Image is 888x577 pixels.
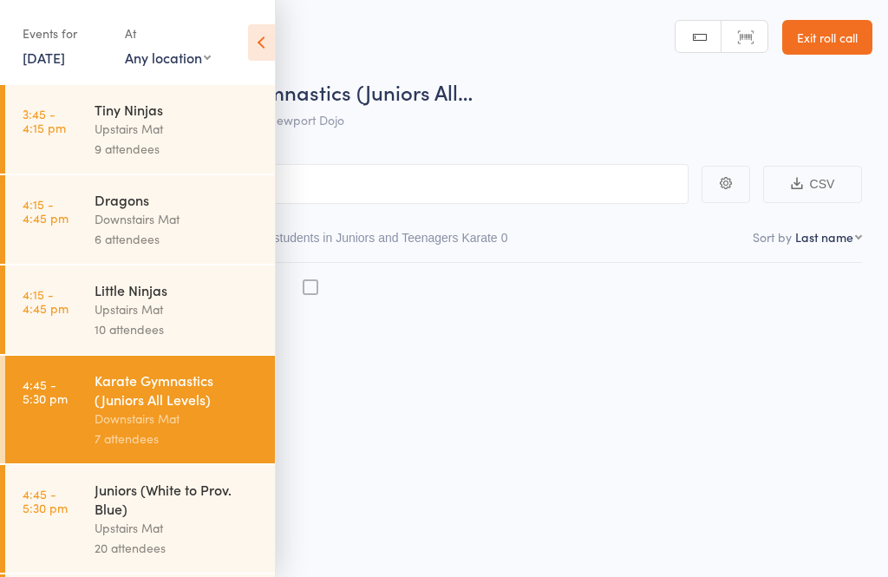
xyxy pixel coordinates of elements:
div: 0 [501,231,508,245]
div: 20 attendees [95,538,260,558]
a: 4:45 -5:30 pmJuniors (White to Prov. Blue)Upstairs Mat20 attendees [5,465,275,573]
a: 4:15 -4:45 pmDragonsDownstairs Mat6 attendees [5,175,275,264]
a: 4:15 -4:45 pmLittle NinjasUpstairs Mat10 attendees [5,266,275,354]
input: Search by name [26,164,689,204]
div: Downstairs Mat [95,209,260,229]
div: 9 attendees [95,139,260,159]
a: Exit roll call [782,20,872,55]
span: Karate Gymnastics (Juniors All… [172,77,473,106]
span: Newport Dojo [268,111,344,128]
div: Upstairs Mat [95,119,260,139]
a: 3:45 -4:15 pmTiny NinjasUpstairs Mat9 attendees [5,85,275,174]
div: Little Ninjas [95,280,260,299]
div: Karate Gymnastics (Juniors All Levels) [95,370,260,409]
button: Other students in Juniors and Teenagers Karate0 [240,222,508,262]
div: Dragons [95,190,260,209]
div: Upstairs Mat [95,299,260,319]
div: Juniors (White to Prov. Blue) [95,480,260,518]
div: Upstairs Mat [95,518,260,538]
div: Tiny Ninjas [95,100,260,119]
time: 4:15 - 4:45 pm [23,197,69,225]
a: [DATE] [23,48,65,67]
time: 4:15 - 4:45 pm [23,287,69,315]
div: 10 attendees [95,319,260,339]
button: CSV [763,166,862,203]
a: 4:45 -5:30 pmKarate Gymnastics (Juniors All Levels)Downstairs Mat7 attendees [5,356,275,463]
div: Last name [795,228,853,246]
time: 4:45 - 5:30 pm [23,487,68,515]
div: Any location [125,48,211,67]
div: 6 attendees [95,229,260,249]
time: 4:45 - 5:30 pm [23,377,68,405]
div: Downstairs Mat [95,409,260,429]
div: 7 attendees [95,429,260,449]
div: At [125,19,211,48]
div: Events for [23,19,108,48]
label: Sort by [753,228,792,246]
time: 3:45 - 4:15 pm [23,107,66,134]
